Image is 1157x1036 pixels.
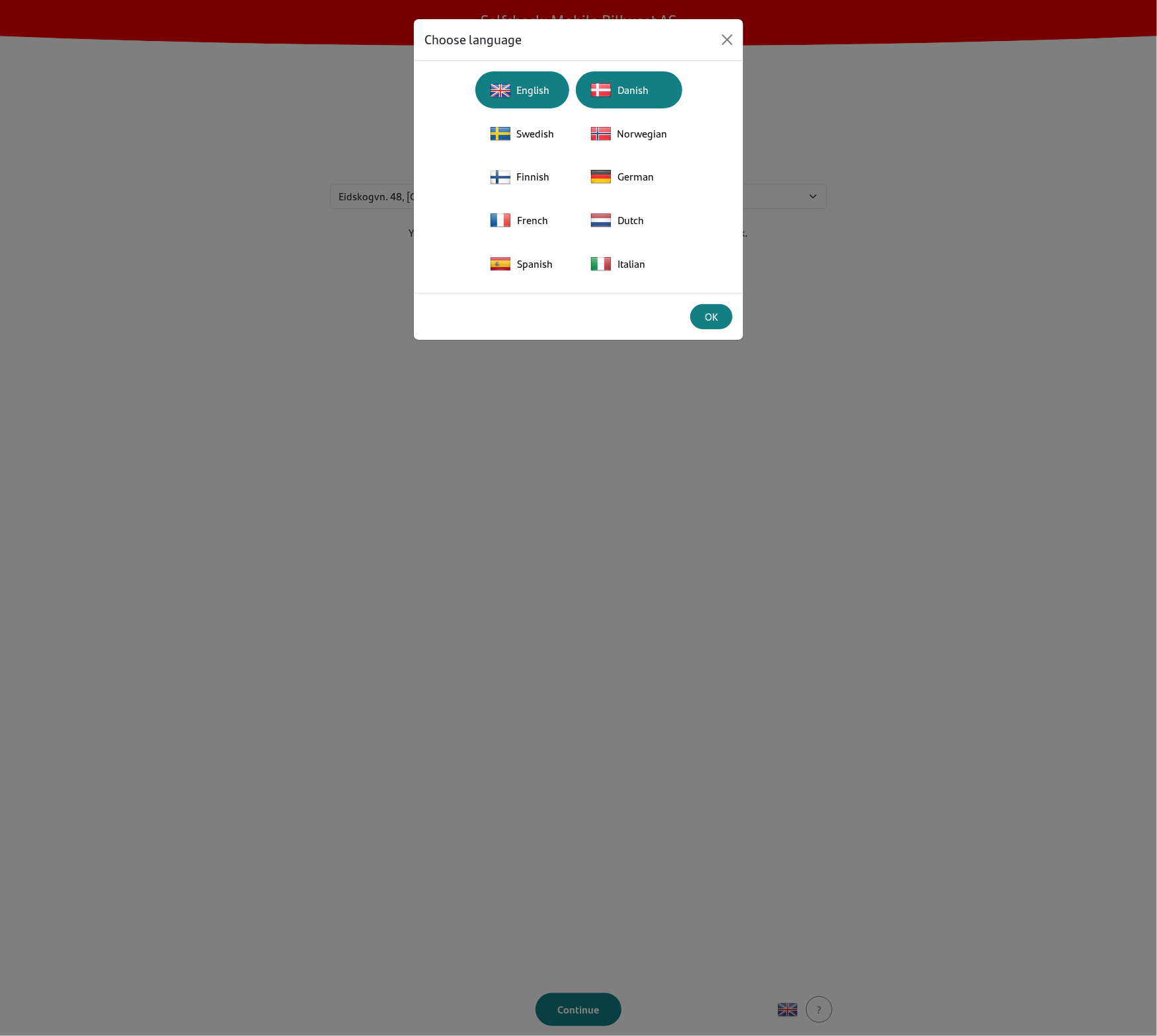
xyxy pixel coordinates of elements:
button: Norwegian [576,115,682,151]
img: YBNhU4E9E98HQKajxKwAAAABJRU5ErkJggg== [490,253,511,274]
img: isAAAAASUVORK5CYII= [590,79,612,100]
img: 7AiV5eXjk7o66Ll2Qd7VA2nvzvBHmZ09wKvcuKioqoeqkQUNYKJpLSiQntST+zvVdwszkbiSezvVdQm6T93i3AP4FyPKsWKay... [490,80,510,100]
h5: Choose language [424,30,522,50]
div: Italian [584,249,674,278]
img: Xj9L6XRjfMoEMDDyud379B2DGSfkCXdK+AAAAAElFTkSuQmCC [590,253,612,274]
button: English [475,71,569,108]
button: Dutch [576,202,682,239]
button: Italian [576,245,682,282]
img: el1Z+B3+jRLZ6MeVlC7JUbNM+HElBV28KisuIn8AKOIYuOQZdbUAAAAASUVORK5CYII= [490,123,510,143]
div: English [483,76,561,104]
button: Close [717,29,738,50]
img: 9H98BfgkgPbOoreX8WgZEH++ztX1oqAWChL9QTAAAAAElFTkSuQmCC [590,210,612,231]
button: French [475,202,569,239]
button: Swedish [475,115,569,151]
div: Norwegian [584,119,674,147]
img: jgx9vAeuWM1NKsWrZAAAAAElFTkSuQmCC [490,210,511,231]
img: BvYMwfHifcIdtKLPYAAAAASUVORK5CYII= [490,167,510,187]
div: French [483,206,561,235]
button: OK [690,304,733,329]
div: Danish [584,75,674,104]
button: Spanish [475,245,569,282]
img: bH4AAAAASUVORK5CYII= [590,166,612,187]
button: German [576,158,682,195]
div: Spanish [483,249,561,278]
div: Dutch [584,206,674,235]
div: Finnish [483,163,561,191]
button: Danish [576,71,682,108]
img: ET1yWHE9acpcvS5JHGv8PqDi2uWUeZLjg0mva5dTsANXZNlF5CdBuoKmjlzHOAAAAABJRU5ErkJggg== [590,123,611,143]
div: German [584,162,674,191]
div: OK [699,309,724,325]
div: Swedish [483,119,561,147]
button: Finnish [475,158,569,195]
